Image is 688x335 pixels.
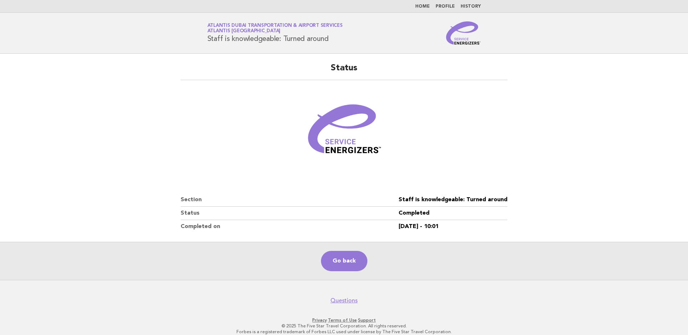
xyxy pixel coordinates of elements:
[207,23,343,33] a: Atlantis Dubai Transportation & Airport ServicesAtlantis [GEOGRAPHIC_DATA]
[122,323,566,329] p: © 2025 The Five Star Travel Corporation. All rights reserved.
[330,297,358,304] a: Questions
[181,207,399,220] dt: Status
[122,329,566,335] p: Forbes is a registered trademark of Forbes LLC used under license by The Five Star Travel Corpora...
[399,207,507,220] dd: Completed
[415,4,430,9] a: Home
[328,318,357,323] a: Terms of Use
[446,21,481,45] img: Service Energizers
[122,317,566,323] p: · ·
[181,193,399,207] dt: Section
[312,318,327,323] a: Privacy
[321,251,367,271] a: Go back
[399,220,507,233] dd: [DATE] - 10:01
[358,318,376,323] a: Support
[181,62,507,80] h2: Status
[436,4,455,9] a: Profile
[181,220,399,233] dt: Completed on
[461,4,481,9] a: History
[207,24,343,42] h1: Staff is knowledgeable: Turned around
[207,29,281,34] span: Atlantis [GEOGRAPHIC_DATA]
[399,193,507,207] dd: Staff is knowledgeable: Turned around
[301,89,388,176] img: Verified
